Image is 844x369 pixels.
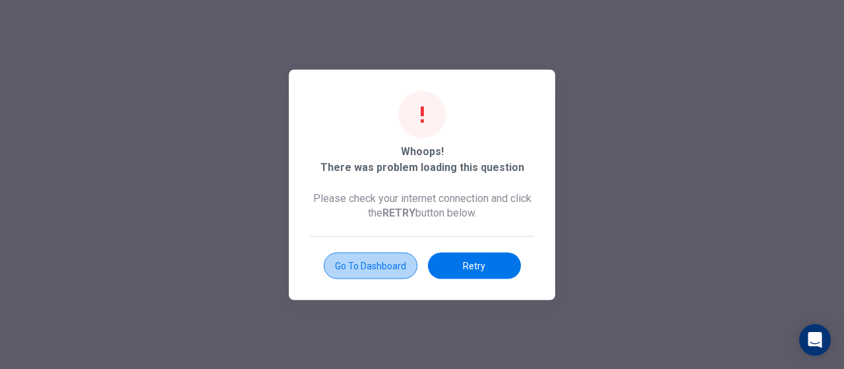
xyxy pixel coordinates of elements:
[799,324,831,356] div: Open Intercom Messenger
[401,143,444,159] span: Whoops!
[310,191,534,220] span: Please check your internet connection and click the button below.
[324,252,417,279] button: Go to Dashboard
[320,159,524,175] span: There was problem loading this question
[428,252,521,279] button: Retry
[382,206,415,218] b: RETRY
